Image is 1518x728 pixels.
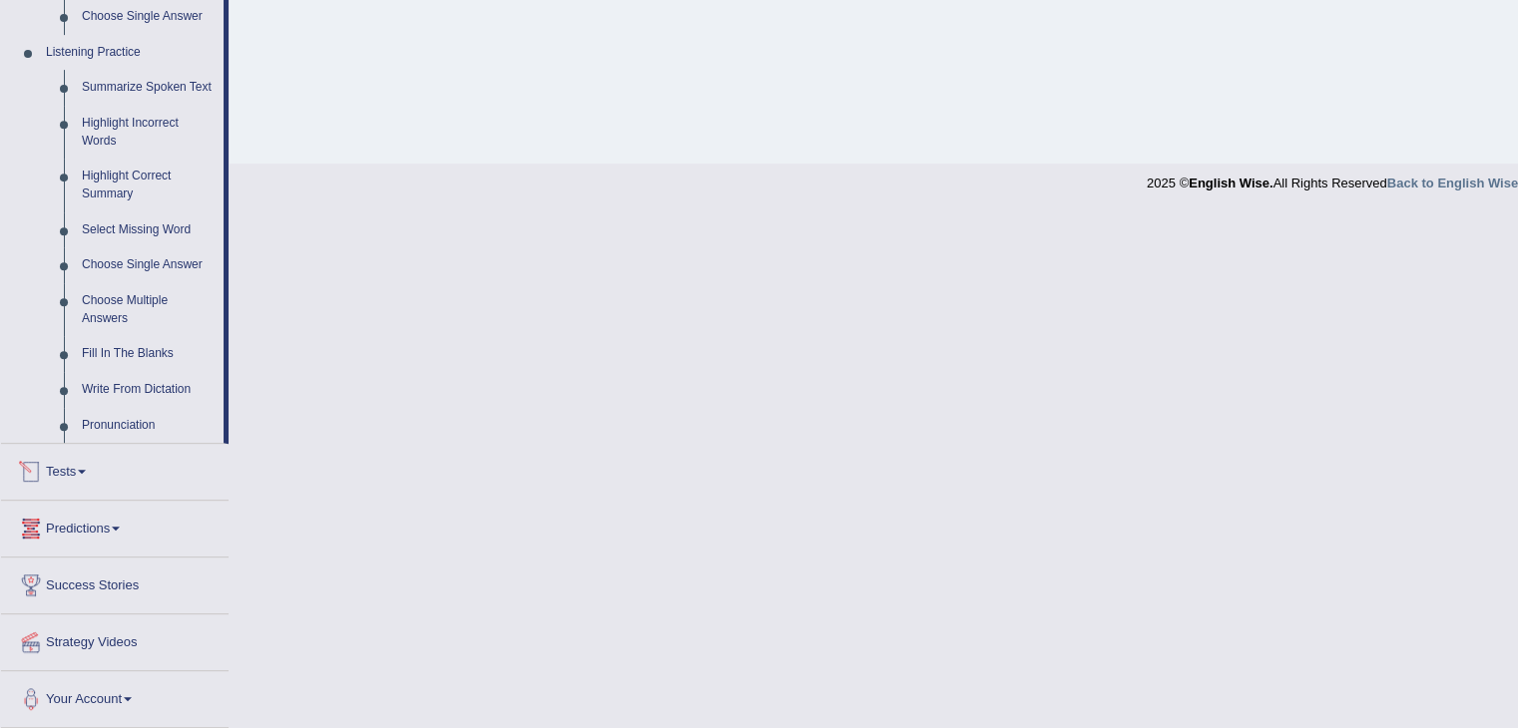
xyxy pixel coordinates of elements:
[73,106,224,159] a: Highlight Incorrect Words
[1189,176,1272,190] strong: English Wise.
[73,336,224,372] a: Fill In The Blanks
[1387,176,1518,190] a: Back to English Wise
[1,501,229,550] a: Predictions
[1,671,229,721] a: Your Account
[1147,164,1518,192] div: 2025 © All Rights Reserved
[73,372,224,408] a: Write From Dictation
[73,283,224,336] a: Choose Multiple Answers
[73,159,224,211] a: Highlight Correct Summary
[1,444,229,494] a: Tests
[73,70,224,106] a: Summarize Spoken Text
[73,247,224,283] a: Choose Single Answer
[73,212,224,248] a: Select Missing Word
[1,557,229,607] a: Success Stories
[37,35,224,71] a: Listening Practice
[1,614,229,664] a: Strategy Videos
[73,408,224,444] a: Pronunciation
